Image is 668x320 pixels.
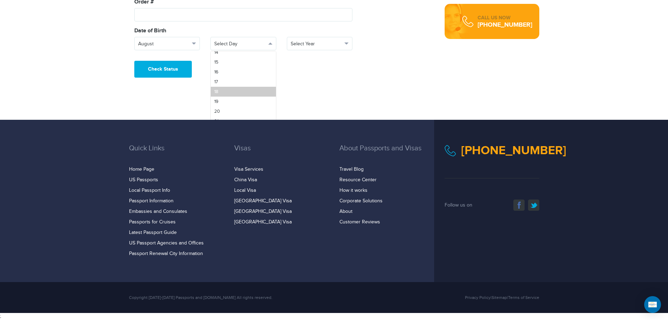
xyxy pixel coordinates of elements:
[339,144,434,163] h3: About Passports and Visas
[129,219,176,225] a: Passports for Cruises
[214,69,218,75] span: 16
[129,230,177,235] a: Latest Passport Guide
[492,295,507,300] a: Sitemap
[129,166,154,172] a: Home Page
[291,40,343,47] span: Select Year
[214,109,220,114] span: 20
[234,219,292,225] a: [GEOGRAPHIC_DATA] Visa
[513,200,525,211] a: facebook
[214,79,218,85] span: 17
[124,294,404,301] div: Copyright [DATE]-[DATE] Passports and [DOMAIN_NAME] All rights reserved.
[234,198,292,204] a: [GEOGRAPHIC_DATA] Visa
[134,27,166,35] label: Date of Birth
[134,37,200,50] button: August
[234,144,329,163] h3: Visas
[478,14,532,21] div: CALL US NOW
[339,177,377,183] a: Resource Center
[528,200,539,211] a: twitter
[644,296,661,313] div: Open Intercom Messenger
[214,40,266,47] span: Select Day
[465,295,491,300] a: Privacy Policy
[234,166,263,172] a: Visa Services
[234,177,257,183] a: China Visa
[210,37,276,50] button: Select Day
[129,251,203,256] a: Passport Renewal City Information
[214,89,218,94] span: 18
[129,144,224,163] h3: Quick Links
[134,61,192,78] button: Check Status
[129,188,170,193] a: Local Passport Info
[339,166,364,172] a: Travel Blog
[339,198,383,204] a: Corporate Solutions
[214,50,218,55] span: 14
[461,143,566,158] a: [PHONE_NUMBER]
[138,40,190,47] span: August
[214,99,218,104] span: 19
[234,188,256,193] a: Local Visa
[339,209,352,214] a: About
[404,294,545,301] div: | |
[234,209,292,214] a: [GEOGRAPHIC_DATA] Visa
[478,21,532,28] div: [PHONE_NUMBER]
[445,202,472,208] span: Follow us on
[129,198,174,204] a: Passport Information
[214,59,218,65] span: 15
[129,240,204,246] a: US Passport Agencies and Offices
[287,37,353,50] button: Select Year
[339,219,380,225] a: Customer Reviews
[339,188,367,193] a: How it works
[129,209,187,214] a: Embassies and Consulates
[129,177,158,183] a: US Passports
[214,118,218,124] span: 21
[508,295,539,300] a: Terms of Service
